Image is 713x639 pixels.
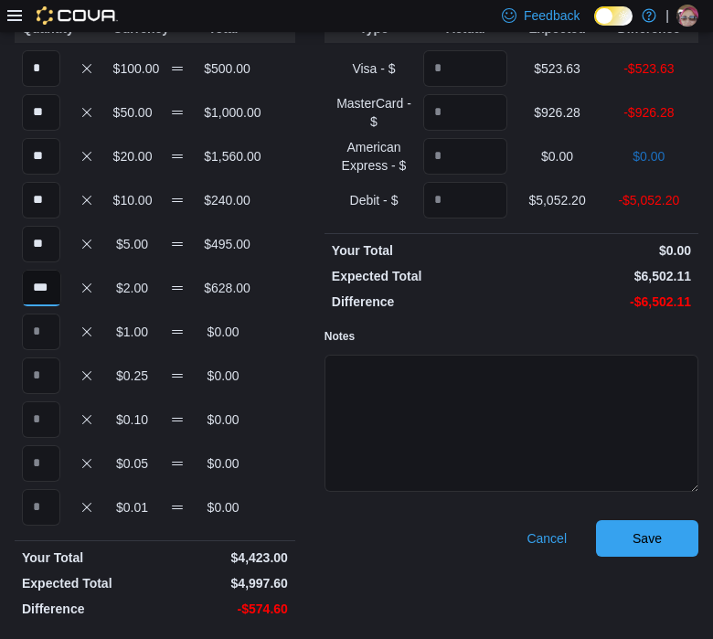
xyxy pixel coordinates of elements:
[22,600,151,618] p: Difference
[22,138,60,175] input: Quantity
[113,191,152,209] p: $10.00
[158,600,287,618] p: -$574.60
[37,6,118,25] img: Cova
[515,241,691,260] p: $0.00
[204,147,242,165] p: $1,560.00
[524,6,580,25] span: Feedback
[22,445,60,482] input: Quantity
[158,574,287,592] p: $4,997.60
[607,191,691,209] p: -$5,052.20
[113,235,152,253] p: $5.00
[204,410,242,429] p: $0.00
[423,50,507,87] input: Quantity
[22,50,60,87] input: Quantity
[22,401,60,438] input: Quantity
[665,5,669,27] p: |
[204,323,242,341] p: $0.00
[204,454,242,473] p: $0.00
[22,548,151,567] p: Your Total
[22,357,60,394] input: Quantity
[113,323,152,341] p: $1.00
[607,59,691,78] p: -$523.63
[607,103,691,122] p: -$926.28
[594,26,595,27] span: Dark Mode
[332,241,508,260] p: Your Total
[515,191,599,209] p: $5,052.20
[515,59,599,78] p: $523.63
[22,574,151,592] p: Expected Total
[676,5,698,27] div: Krista Brumsey
[158,548,287,567] p: $4,423.00
[332,94,416,131] p: MasterCard - $
[332,191,416,209] p: Debit - $
[332,293,508,311] p: Difference
[423,182,507,218] input: Quantity
[22,314,60,350] input: Quantity
[204,103,242,122] p: $1,000.00
[596,520,698,557] button: Save
[113,410,152,429] p: $0.10
[22,182,60,218] input: Quantity
[515,293,691,311] p: -$6,502.11
[515,103,599,122] p: $926.28
[113,279,152,297] p: $2.00
[22,489,60,526] input: Quantity
[332,138,416,175] p: American Express - $
[423,94,507,131] input: Quantity
[527,529,567,548] span: Cancel
[113,59,152,78] p: $100.00
[633,529,662,548] span: Save
[204,279,242,297] p: $628.00
[22,226,60,262] input: Quantity
[204,498,242,517] p: $0.00
[22,270,61,306] input: Quantity
[113,147,152,165] p: $20.00
[607,147,691,165] p: $0.00
[204,367,242,385] p: $0.00
[113,498,152,517] p: $0.01
[594,6,633,26] input: Dark Mode
[204,235,242,253] p: $495.00
[204,191,242,209] p: $240.00
[22,94,60,131] input: Quantity
[113,103,152,122] p: $50.00
[325,329,355,344] label: Notes
[113,454,152,473] p: $0.05
[332,267,508,285] p: Expected Total
[515,267,691,285] p: $6,502.11
[519,520,574,557] button: Cancel
[113,367,152,385] p: $0.25
[423,138,507,175] input: Quantity
[332,59,416,78] p: Visa - $
[204,59,242,78] p: $500.00
[515,147,599,165] p: $0.00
